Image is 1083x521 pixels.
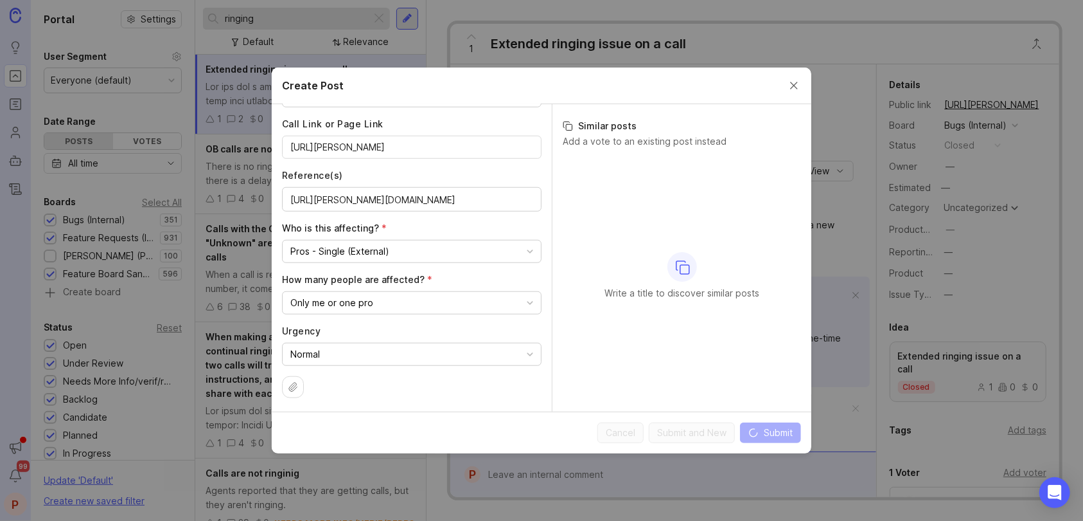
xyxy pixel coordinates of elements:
h3: Similar posts [563,120,801,133]
p: Add a vote to an existing post instead [563,135,801,148]
input: Link to a call or page [290,140,533,154]
button: Close create post modal [787,78,801,93]
label: Call Link or Page Link [282,118,541,131]
div: Only me or one pro [290,296,373,310]
div: Pros - Single (External) [290,244,389,259]
h2: Create Post [282,78,344,93]
span: Who is this affecting? (required) [282,223,387,233]
label: Reference(s) [282,169,541,182]
div: Open Intercom Messenger [1039,477,1070,508]
div: Normal [290,347,320,361]
span: How many people are affected? (required) [282,274,432,285]
label: Urgency [282,325,541,338]
p: Write a title to discover similar posts [604,287,759,300]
